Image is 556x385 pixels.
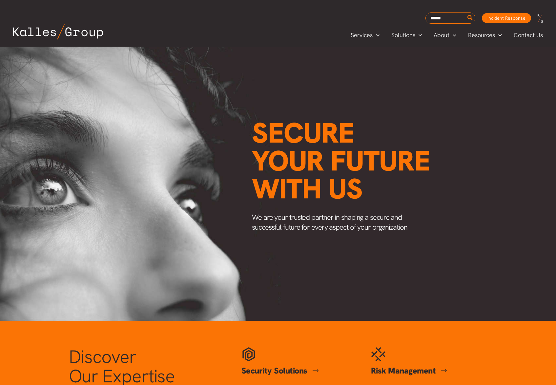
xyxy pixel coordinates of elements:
img: Kalles Group [13,24,103,39]
a: AboutMenu Toggle [428,30,462,40]
span: Services [351,30,373,40]
nav: Primary Site Navigation [345,30,549,40]
a: SolutionsMenu Toggle [385,30,428,40]
a: Incident Response [482,13,531,23]
span: Menu Toggle [415,30,422,40]
a: Security Solutions [241,365,319,376]
span: Menu Toggle [495,30,502,40]
a: Contact Us [508,30,549,40]
span: Solutions [391,30,415,40]
span: Secure your future with us [252,115,430,207]
span: About [434,30,449,40]
span: Resources [468,30,495,40]
a: ServicesMenu Toggle [345,30,385,40]
span: Contact Us [514,30,543,40]
span: Menu Toggle [449,30,456,40]
span: We are your trusted partner in shaping a secure and successful future for every aspect of your or... [252,213,407,232]
a: ResourcesMenu Toggle [462,30,508,40]
a: Risk Management [371,365,447,376]
span: Menu Toggle [373,30,380,40]
button: Search [466,13,474,23]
